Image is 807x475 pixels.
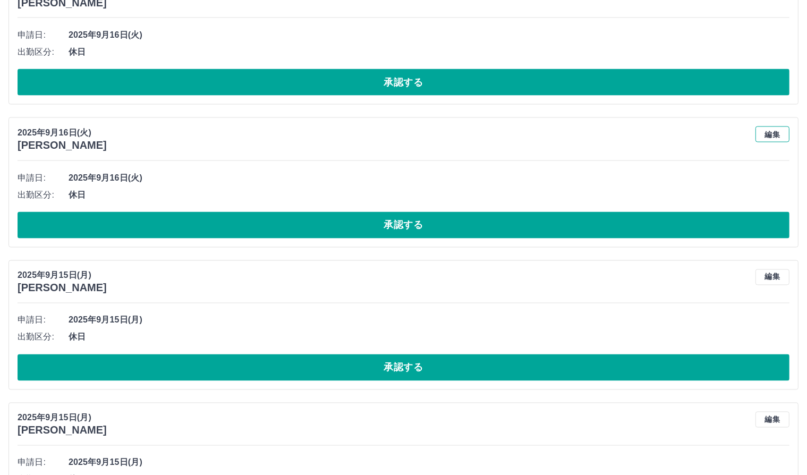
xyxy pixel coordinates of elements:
button: 承認する [18,212,789,239]
span: 申請日: [18,456,69,469]
span: 2025年9月16日(火) [69,172,789,184]
p: 2025年9月15日(月) [18,412,107,425]
span: 休日 [69,189,789,201]
p: 2025年9月16日(火) [18,126,107,139]
h3: [PERSON_NAME] [18,139,107,151]
h3: [PERSON_NAME] [18,425,107,437]
button: 編集 [755,126,789,142]
p: 2025年9月15日(月) [18,269,107,282]
span: 出勤区分: [18,189,69,201]
button: 編集 [755,412,789,428]
h3: [PERSON_NAME] [18,282,107,294]
span: 2025年9月16日(火) [69,29,789,41]
span: 出勤区分: [18,46,69,58]
button: 編集 [755,269,789,285]
span: 出勤区分: [18,331,69,344]
span: 休日 [69,46,789,58]
span: 2025年9月15日(月) [69,456,789,469]
button: 承認する [18,69,789,96]
span: 申請日: [18,172,69,184]
span: 申請日: [18,29,69,41]
button: 承認する [18,354,789,381]
span: 休日 [69,331,789,344]
span: 申請日: [18,314,69,327]
span: 2025年9月15日(月) [69,314,789,327]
